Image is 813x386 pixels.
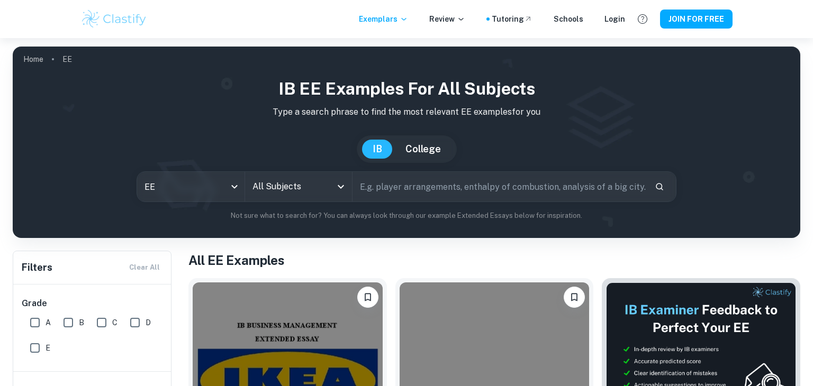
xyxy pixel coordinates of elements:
p: Type a search phrase to find the most relevant EE examples for you [21,106,792,118]
button: Search [651,178,669,196]
h1: IB EE examples for all subjects [21,76,792,102]
input: E.g. player arrangements, enthalpy of combustion, analysis of a big city... [353,172,646,201]
span: C [112,317,118,328]
h6: Grade [22,297,164,310]
p: Review [429,13,465,25]
a: Login [604,13,625,25]
button: JOIN FOR FREE [660,10,733,29]
p: Not sure what to search for? You can always look through our example Extended Essays below for in... [21,210,792,221]
button: Open [333,179,348,194]
span: E [46,342,50,354]
a: Home [23,52,43,67]
p: Exemplars [359,13,408,25]
h1: All EE Examples [188,251,800,270]
span: A [46,317,51,328]
p: EE [62,53,72,65]
img: Clastify logo [80,8,148,30]
button: IB [362,140,393,159]
a: Schools [554,13,583,25]
div: EE [137,172,244,201]
span: D [146,317,151,328]
button: College [395,140,451,159]
img: profile cover [13,47,800,238]
a: Tutoring [492,13,532,25]
button: Help and Feedback [634,10,652,28]
span: B [79,317,84,328]
button: Please log in to bookmark exemplars [357,287,378,308]
button: Please log in to bookmark exemplars [564,287,585,308]
h6: Filters [22,260,52,275]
